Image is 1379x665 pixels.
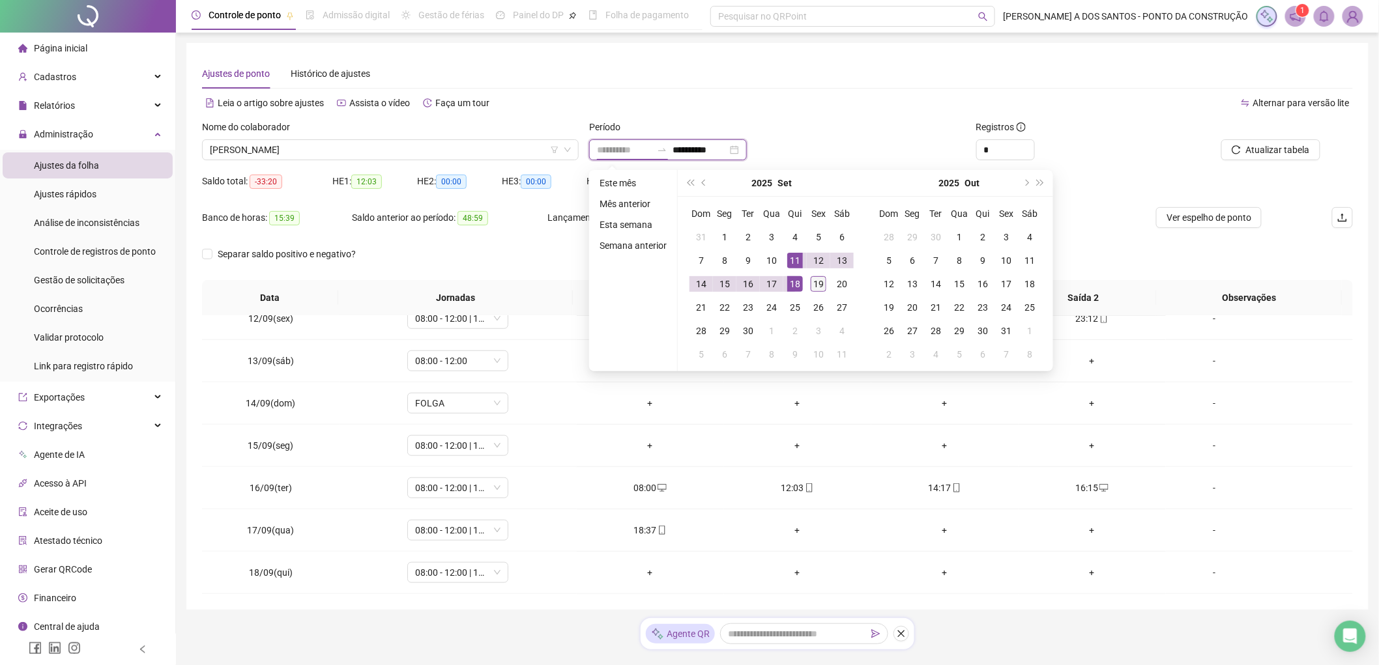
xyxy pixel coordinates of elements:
[713,225,736,249] td: 2025-09-01
[740,229,756,245] div: 2
[1019,170,1033,196] button: next-year
[209,10,281,20] span: Controle de ponto
[998,300,1014,315] div: 24
[415,436,501,455] span: 08:00 - 12:00 | 14:00 - 18:00
[783,225,807,249] td: 2025-09-04
[693,300,709,315] div: 21
[18,565,27,574] span: qrcode
[34,100,75,111] span: Relatórios
[783,249,807,272] td: 2025-09-11
[971,225,994,249] td: 2025-10-02
[905,253,920,268] div: 6
[34,72,76,82] span: Cadastros
[994,202,1018,225] th: Sex
[435,98,489,108] span: Faça um tour
[971,319,994,343] td: 2025-10-30
[736,202,760,225] th: Ter
[192,10,201,20] span: clock-circle
[736,249,760,272] td: 2025-09-09
[877,225,901,249] td: 2025-09-28
[717,253,733,268] div: 8
[594,196,672,212] li: Mês anterior
[34,246,156,257] span: Controle de registros de ponto
[787,229,803,245] div: 4
[605,10,689,20] span: Folha de pagamento
[415,393,501,413] span: FOLGA
[502,174,587,189] div: HE 3:
[901,225,924,249] td: 2025-09-29
[589,120,629,134] label: Período
[713,296,736,319] td: 2025-09-22
[521,175,551,189] span: 00:00
[783,343,807,366] td: 2025-10-09
[948,272,971,296] td: 2025-10-15
[760,296,783,319] td: 2025-09-24
[1290,10,1301,22] span: notification
[901,272,924,296] td: 2025-10-13
[975,323,991,339] div: 30
[1296,4,1309,17] sup: 1
[34,593,76,603] span: Financeiro
[202,174,332,189] div: Saldo total:
[689,296,713,319] td: 2025-09-21
[713,202,736,225] th: Seg
[764,229,779,245] div: 3
[587,174,682,189] div: H. NOT.:
[1221,139,1320,160] button: Atualizar tabela
[764,253,779,268] div: 10
[352,210,547,225] div: Saldo anterior ao período:
[948,202,971,225] th: Qua
[1335,621,1366,652] div: Open Intercom Messenger
[740,323,756,339] div: 30
[951,300,967,315] div: 22
[881,253,897,268] div: 5
[689,225,713,249] td: 2025-08-31
[807,319,830,343] td: 2025-10-03
[1337,212,1348,223] span: upload
[905,300,920,315] div: 20
[948,319,971,343] td: 2025-10-29
[764,323,779,339] div: 1
[760,249,783,272] td: 2025-09-10
[830,319,854,343] td: 2025-10-04
[740,347,756,362] div: 7
[415,478,501,498] span: 08:00 - 12:00 | 14:00 - 18:00
[551,146,559,154] span: filter
[834,253,850,268] div: 13
[34,507,87,517] span: Aceite de uso
[901,319,924,343] td: 2025-10-27
[901,296,924,319] td: 2025-10-20
[210,140,571,160] span: GILSON DE MELO GOMES
[349,98,410,108] span: Assista o vídeo
[1022,300,1038,315] div: 25
[971,296,994,319] td: 2025-10-23
[594,175,672,191] li: Este mês
[683,170,697,196] button: super-prev-year
[1260,9,1274,23] img: sparkle-icon.fc2bf0ac1784a2077858766a79e2daf3.svg
[877,202,901,225] th: Dom
[760,225,783,249] td: 2025-09-03
[740,300,756,315] div: 23
[811,276,826,292] div: 19
[34,332,104,343] span: Validar protocolo
[760,202,783,225] th: Qua
[975,253,991,268] div: 9
[34,621,100,632] span: Central de ajuda
[436,175,467,189] span: 00:00
[939,170,960,196] button: year panel
[783,272,807,296] td: 2025-09-18
[332,174,417,189] div: HE 1:
[924,272,948,296] td: 2025-10-14
[713,319,736,343] td: 2025-09-29
[689,343,713,366] td: 2025-10-05
[417,174,502,189] div: HE 2:
[569,12,577,20] span: pushpin
[881,276,897,292] div: 12
[689,319,713,343] td: 2025-09-28
[928,300,944,315] div: 21
[202,120,298,134] label: Nome do colaborador
[1156,280,1342,316] th: Observações
[783,296,807,319] td: 2025-09-25
[588,10,598,20] span: book
[881,229,897,245] div: 28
